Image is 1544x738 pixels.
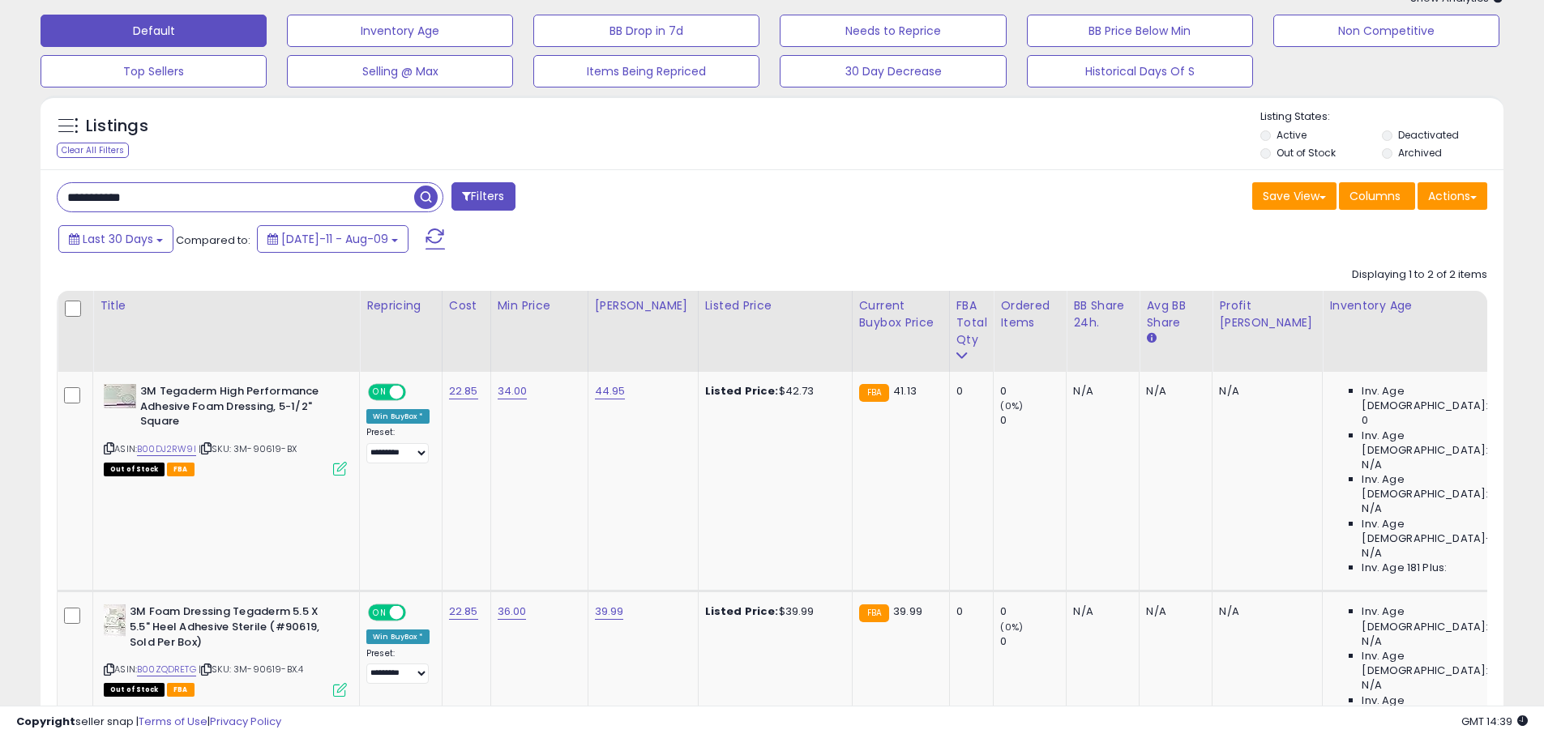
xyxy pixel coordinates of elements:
[130,604,327,654] b: 3M Foam Dressing Tegaderm 5.5 X 5.5" Heel Adhesive Sterile (#90619, Sold Per Box)
[366,409,430,424] div: Win BuyBox *
[1000,413,1066,428] div: 0
[16,714,75,729] strong: Copyright
[1362,678,1381,693] span: N/A
[1000,634,1066,649] div: 0
[449,297,484,314] div: Cost
[58,225,173,253] button: Last 30 Days
[533,55,759,87] button: Items Being Repriced
[404,386,430,399] span: OFF
[1146,331,1156,346] small: Avg BB Share.
[1362,604,1510,633] span: Inv. Age [DEMOGRAPHIC_DATA]:
[104,384,347,474] div: ASIN:
[366,629,430,644] div: Win BuyBox *
[451,182,515,211] button: Filters
[956,384,982,399] div: 0
[1362,472,1510,501] span: Inv. Age [DEMOGRAPHIC_DATA]:
[86,115,148,138] h5: Listings
[1073,384,1127,399] div: N/A
[104,384,136,408] img: 51xMxkmfTUL._SL40_.jpg
[1000,384,1066,399] div: 0
[1362,458,1381,472] span: N/A
[1339,182,1415,210] button: Columns
[859,604,889,622] small: FBA
[1000,604,1066,619] div: 0
[780,15,1006,47] button: Needs to Reprice
[57,143,129,158] div: Clear All Filters
[498,383,528,399] a: 34.00
[104,604,126,637] img: 41gxBQOgdVL._SL40_.jpg
[1362,634,1381,649] span: N/A
[16,715,281,730] div: seller snap | |
[859,384,889,402] small: FBA
[167,463,195,476] span: FBA
[705,383,779,399] b: Listed Price:
[595,297,691,314] div: [PERSON_NAME]
[139,714,207,729] a: Terms of Use
[167,683,195,697] span: FBA
[1027,15,1253,47] button: BB Price Below Min
[366,648,430,685] div: Preset:
[893,383,917,399] span: 41.13
[533,15,759,47] button: BB Drop in 7d
[893,604,922,619] span: 39.99
[1219,384,1310,399] div: N/A
[1000,621,1023,633] small: (0%)
[1362,517,1510,546] span: Inv. Age [DEMOGRAPHIC_DATA]-180:
[366,297,435,314] div: Repricing
[1362,384,1510,413] span: Inv. Age [DEMOGRAPHIC_DATA]:
[1073,297,1132,331] div: BB Share 24h.
[287,55,513,87] button: Selling @ Max
[1461,714,1528,729] span: 2025-09-9 14:39 GMT
[83,231,153,247] span: Last 30 Days
[137,442,196,456] a: B00DJ2RW9I
[287,15,513,47] button: Inventory Age
[1146,384,1200,399] div: N/A
[449,383,478,399] a: 22.85
[199,663,303,676] span: | SKU: 3M-90619-BX.4
[780,55,1006,87] button: 30 Day Decrease
[41,15,267,47] button: Default
[705,604,840,619] div: $39.99
[1277,128,1307,142] label: Active
[498,604,527,620] a: 36.00
[137,663,196,676] a: B00ZQDRETG
[370,606,390,620] span: ON
[1273,15,1499,47] button: Non Competitive
[1352,267,1487,283] div: Displaying 1 to 2 of 2 items
[1000,399,1023,412] small: (0%)
[104,683,165,697] span: All listings that are currently out of stock and unavailable for purchase on Amazon
[1362,546,1381,561] span: N/A
[1000,297,1059,331] div: Ordered Items
[595,604,624,620] a: 39.99
[100,297,353,314] div: Title
[595,383,626,399] a: 44.95
[199,442,297,455] span: | SKU: 3M-90619-BX
[705,384,840,399] div: $42.73
[1362,413,1368,428] span: 0
[449,604,478,620] a: 22.85
[257,225,408,253] button: [DATE]-11 - Aug-09
[1362,561,1447,575] span: Inv. Age 181 Plus:
[1362,693,1510,723] span: Inv. Age [DEMOGRAPHIC_DATA]:
[956,604,982,619] div: 0
[1260,109,1503,125] p: Listing States:
[1277,146,1336,160] label: Out of Stock
[210,714,281,729] a: Privacy Policy
[1219,297,1315,331] div: Profit [PERSON_NAME]
[176,232,250,248] span: Compared to:
[859,297,943,331] div: Current Buybox Price
[104,604,347,694] div: ASIN:
[705,297,845,314] div: Listed Price
[498,297,581,314] div: Min Price
[41,55,267,87] button: Top Sellers
[1349,188,1401,204] span: Columns
[1329,297,1516,314] div: Inventory Age
[1146,604,1200,619] div: N/A
[404,606,430,620] span: OFF
[104,463,165,476] span: All listings that are currently out of stock and unavailable for purchase on Amazon
[281,231,388,247] span: [DATE]-11 - Aug-09
[1219,604,1310,619] div: N/A
[1362,501,1381,516] span: N/A
[1362,649,1510,678] span: Inv. Age [DEMOGRAPHIC_DATA]:
[1027,55,1253,87] button: Historical Days Of S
